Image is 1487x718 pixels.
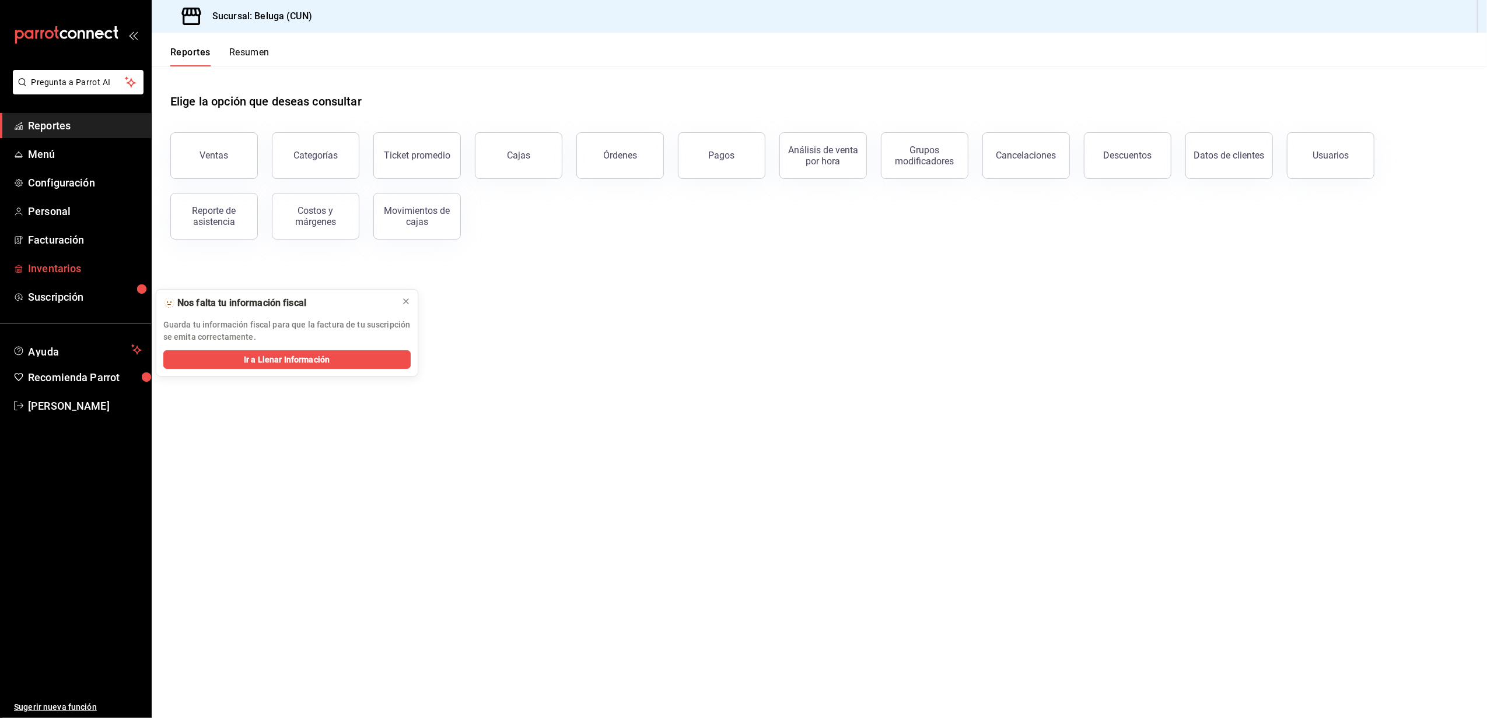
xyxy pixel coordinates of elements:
[28,203,142,219] span: Personal
[28,343,127,357] span: Ayuda
[28,175,142,191] span: Configuración
[373,193,461,240] button: Movimientos de cajas
[1104,150,1152,161] div: Descuentos
[28,261,142,276] span: Inventarios
[170,193,258,240] button: Reporte de asistencia
[28,369,142,385] span: Recomienda Parrot
[200,150,229,161] div: Ventas
[28,118,142,133] span: Reportes
[13,70,144,94] button: Pregunta a Parrot AI
[163,297,392,309] div: 🫥 Nos falta tu información fiscal
[576,132,664,179] button: Órdenes
[170,47,270,66] div: navigation tabs
[982,132,1070,179] button: Cancelaciones
[507,150,530,161] div: Cajas
[279,205,352,227] div: Costos y márgenes
[293,150,338,161] div: Categorías
[1084,132,1171,179] button: Descuentos
[381,205,453,227] div: Movimientos de cajas
[1313,150,1349,161] div: Usuarios
[888,145,961,167] div: Grupos modificadores
[779,132,867,179] button: Análisis de venta por hora
[170,47,211,66] button: Reportes
[244,354,330,366] span: Ir a Llenar Información
[881,132,968,179] button: Grupos modificadores
[170,132,258,179] button: Ventas
[272,132,359,179] button: Categorías
[170,93,362,110] h1: Elige la opción que deseas consultar
[475,132,562,179] button: Cajas
[28,232,142,248] span: Facturación
[163,350,411,369] button: Ir a Llenar Información
[787,145,859,167] div: Análisis de venta por hora
[28,146,142,162] span: Menú
[14,701,142,713] span: Sugerir nueva función
[1287,132,1374,179] button: Usuarios
[28,289,142,305] span: Suscripción
[1185,132,1273,179] button: Datos de clientes
[32,76,125,89] span: Pregunta a Parrot AI
[996,150,1056,161] div: Cancelaciones
[8,85,144,97] a: Pregunta a Parrot AI
[373,132,461,179] button: Ticket promedio
[128,30,138,40] button: open_drawer_menu
[203,9,312,23] h3: Sucursal: Beluga (CUN)
[272,193,359,240] button: Costos y márgenes
[1194,150,1265,161] div: Datos de clientes
[384,150,450,161] div: Ticket promedio
[603,150,637,161] div: Órdenes
[709,150,735,161] div: Pagos
[178,205,250,227] div: Reporte de asistencia
[163,319,411,343] p: Guarda tu información fiscal para que la factura de tu suscripción se emita correctamente.
[229,47,270,66] button: Resumen
[678,132,765,179] button: Pagos
[28,398,142,414] span: [PERSON_NAME]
